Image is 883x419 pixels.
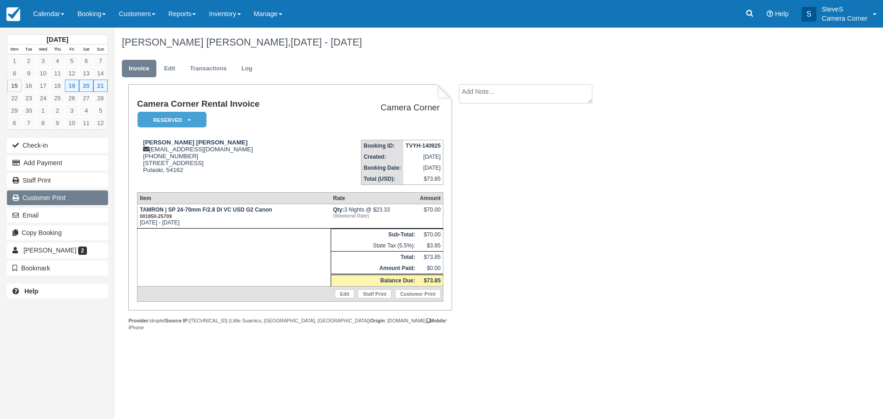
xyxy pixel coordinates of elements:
small: 001850-25709 [140,213,172,219]
h1: Camera Corner Rental Invoice [137,99,320,109]
th: Wed [36,45,50,55]
a: 3 [65,104,79,117]
a: 3 [36,55,50,67]
a: Log [235,60,259,78]
a: Staff Print [358,289,391,298]
a: 6 [79,55,93,67]
a: 2 [50,104,64,117]
th: Sun [93,45,108,55]
a: 25 [50,92,64,104]
a: 26 [65,92,79,104]
td: [DATE] - [DATE] [137,204,331,229]
a: 29 [7,104,22,117]
a: 14 [93,67,108,80]
a: 21 [93,80,108,92]
td: $70.00 [418,229,443,241]
a: [PERSON_NAME] 2 [7,243,108,258]
a: 11 [79,117,93,129]
a: 7 [22,117,36,129]
button: Bookmark [7,261,108,276]
th: Mon [7,45,22,55]
th: Total: [331,252,418,263]
a: 19 [65,80,79,92]
strong: TAMRON | SP 24-70mm F/2.8 Di VC USD G2 Canon [140,207,272,219]
th: Sat [79,45,93,55]
a: 9 [22,67,36,80]
a: 9 [50,117,64,129]
strong: Origin [370,318,384,323]
a: 17 [36,80,50,92]
button: Check-in [7,138,108,153]
td: State Tax (5.5%): [331,240,418,252]
span: 2 [78,247,87,255]
a: Help [7,284,108,298]
th: Booking Date: [361,162,403,173]
div: droplet [TECHNICAL_ID] (Little Suamico, [GEOGRAPHIC_DATA], [GEOGRAPHIC_DATA]) : [DOMAIN_NAME] / i... [128,317,452,331]
a: 5 [65,55,79,67]
td: [DATE] [403,162,443,173]
a: 1 [36,104,50,117]
a: 1 [7,55,22,67]
a: Edit [335,289,354,298]
a: Customer Print [7,190,108,205]
p: SteveS [822,5,867,14]
div: $70.00 [420,207,441,220]
strong: TVYH-140925 [406,143,441,149]
span: Help [775,10,789,17]
strong: [PERSON_NAME] [PERSON_NAME] [143,139,247,146]
b: Help [24,287,38,295]
th: Sub-Total: [331,229,418,241]
th: Created: [361,151,403,162]
a: 22 [7,92,22,104]
strong: [DATE] [46,36,68,43]
a: 13 [79,67,93,80]
th: Rate [331,193,418,204]
a: 10 [36,67,50,80]
td: $73.85 [403,173,443,185]
td: $0.00 [418,263,443,275]
a: Transactions [183,60,234,78]
a: 6 [7,117,22,129]
a: 16 [22,80,36,92]
th: Fri [65,45,79,55]
span: [PERSON_NAME] [23,247,76,254]
i: Help [767,11,773,17]
a: 5 [93,104,108,117]
th: Total (USD): [361,173,403,185]
a: 18 [50,80,64,92]
td: $73.85 [418,252,443,263]
a: 12 [93,117,108,129]
a: 12 [65,67,79,80]
th: Amount [418,193,443,204]
button: Email [7,208,108,223]
a: Edit [157,60,182,78]
a: 8 [36,117,50,129]
a: Reserved [137,111,203,128]
a: 28 [93,92,108,104]
a: 4 [79,104,93,117]
em: Reserved [138,112,206,128]
div: S [802,7,816,22]
a: 11 [50,67,64,80]
h1: [PERSON_NAME] [PERSON_NAME], [122,37,770,48]
th: Item [137,193,331,204]
td: [DATE] [403,151,443,162]
th: Thu [50,45,64,55]
td: 3 Nights @ $23.33 [331,204,418,229]
a: Invoice [122,60,156,78]
th: Balance Due: [331,275,418,287]
th: Tue [22,45,36,55]
td: $3.85 [418,240,443,252]
a: 4 [50,55,64,67]
strong: Qty [333,207,344,213]
a: 30 [22,104,36,117]
a: 20 [79,80,93,92]
a: 27 [79,92,93,104]
a: 10 [65,117,79,129]
strong: Provider: [128,318,150,323]
a: 23 [22,92,36,104]
a: 8 [7,67,22,80]
p: Camera Corner [822,14,867,23]
button: Add Payment [7,155,108,170]
a: Customer Print [395,289,441,298]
